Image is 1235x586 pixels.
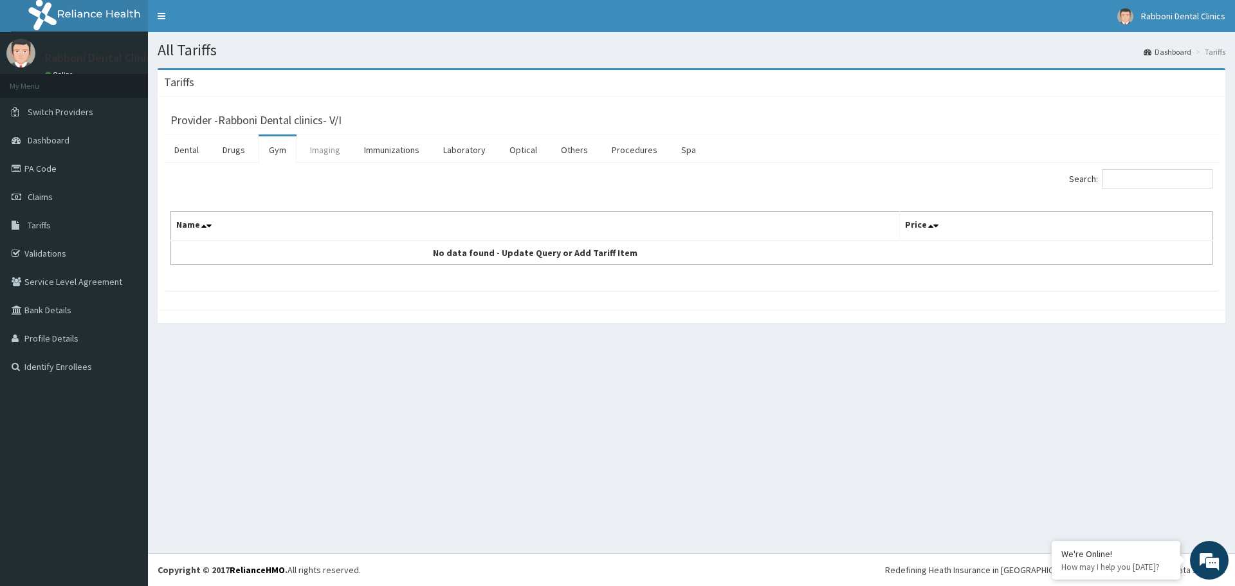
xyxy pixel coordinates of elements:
[1069,169,1212,188] label: Search:
[158,42,1225,59] h1: All Tariffs
[24,64,52,96] img: d_794563401_company_1708531726252_794563401
[499,136,547,163] a: Optical
[28,134,69,146] span: Dashboard
[671,136,706,163] a: Spa
[1102,169,1212,188] input: Search:
[45,52,157,64] p: Rabboni Dental Clinics
[164,136,209,163] a: Dental
[1141,10,1225,22] span: Rabboni Dental Clinics
[1193,46,1225,57] li: Tariffs
[1117,8,1133,24] img: User Image
[300,136,351,163] a: Imaging
[433,136,496,163] a: Laboratory
[212,136,255,163] a: Drugs
[900,212,1212,241] th: Price
[1144,46,1191,57] a: Dashboard
[6,39,35,68] img: User Image
[45,70,76,79] a: Online
[148,553,1235,586] footer: All rights reserved.
[28,106,93,118] span: Switch Providers
[230,564,285,576] a: RelianceHMO
[885,563,1225,576] div: Redefining Heath Insurance in [GEOGRAPHIC_DATA] using Telemedicine and Data Science!
[1061,548,1171,560] div: We're Online!
[28,191,53,203] span: Claims
[75,162,178,292] span: We're online!
[1061,562,1171,572] p: How may I help you today?
[211,6,242,37] div: Minimize live chat window
[259,136,297,163] a: Gym
[67,72,216,89] div: Chat with us now
[354,136,430,163] a: Immunizations
[601,136,668,163] a: Procedures
[28,219,51,231] span: Tariffs
[551,136,598,163] a: Others
[171,212,900,241] th: Name
[164,77,194,88] h3: Tariffs
[6,351,245,396] textarea: Type your message and hit 'Enter'
[170,114,342,126] h3: Provider - Rabboni Dental clinics- V/I
[158,564,288,576] strong: Copyright © 2017 .
[171,241,900,265] td: No data found - Update Query or Add Tariff Item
